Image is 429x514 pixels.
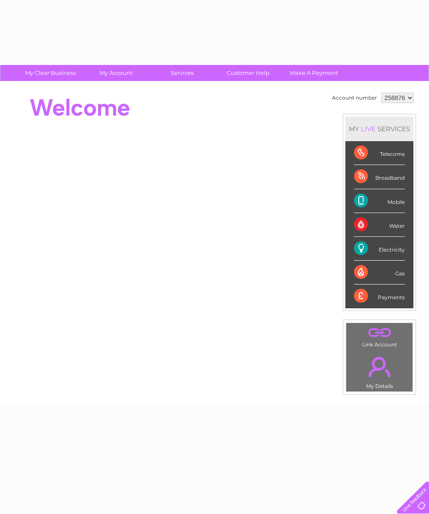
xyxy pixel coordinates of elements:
[354,213,405,237] div: Water
[212,65,284,81] a: Customer Help
[354,165,405,189] div: Broadband
[354,189,405,213] div: Mobile
[359,125,377,133] div: LIVE
[354,261,405,284] div: Gas
[354,284,405,308] div: Payments
[345,116,413,141] div: MY SERVICES
[146,65,218,81] a: Services
[346,323,413,350] td: Link Account
[278,65,350,81] a: Make A Payment
[354,237,405,261] div: Electricity
[348,325,410,340] a: .
[15,65,86,81] a: My Clear Business
[354,141,405,165] div: Telecoms
[81,65,152,81] a: My Account
[346,349,413,392] td: My Details
[348,352,410,382] a: .
[330,91,379,105] td: Account number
